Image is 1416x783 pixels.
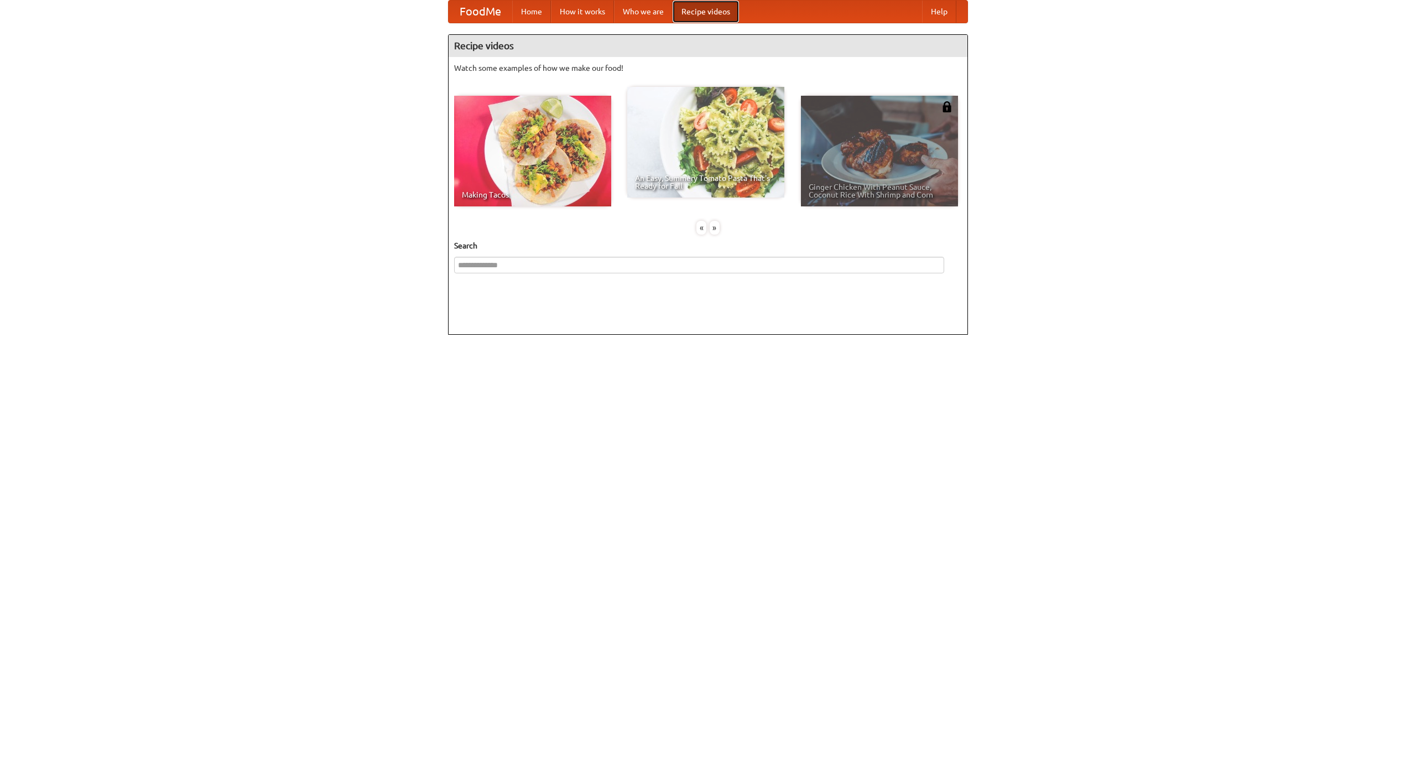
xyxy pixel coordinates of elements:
a: Home [512,1,551,23]
div: « [696,221,706,235]
a: An Easy, Summery Tomato Pasta That's Ready for Fall [627,87,784,198]
a: Making Tacos [454,96,611,206]
h4: Recipe videos [449,35,967,57]
h5: Search [454,240,962,251]
a: How it works [551,1,614,23]
div: » [710,221,720,235]
a: Who we are [614,1,673,23]
span: An Easy, Summery Tomato Pasta That's Ready for Fall [635,174,777,190]
img: 483408.png [941,101,952,112]
a: Recipe videos [673,1,739,23]
a: FoodMe [449,1,512,23]
span: Making Tacos [462,191,603,199]
p: Watch some examples of how we make our food! [454,63,962,74]
a: Help [922,1,956,23]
